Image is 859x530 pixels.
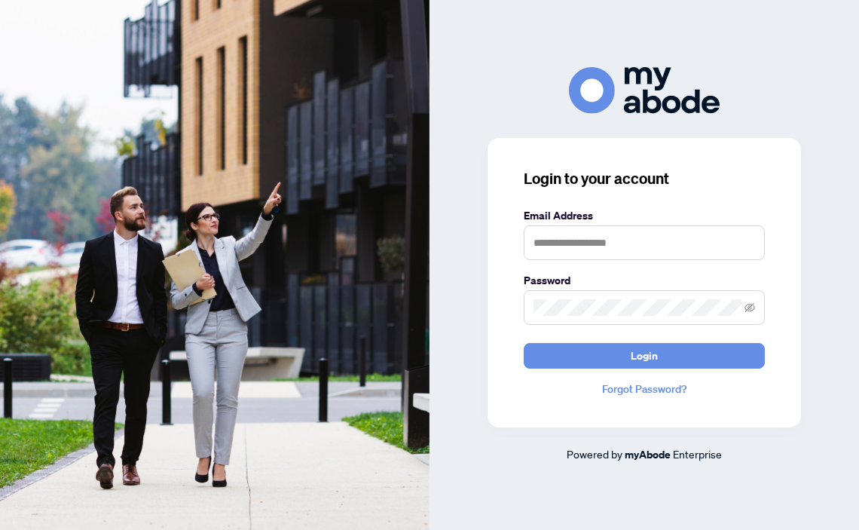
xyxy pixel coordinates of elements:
[625,446,671,463] a: myAbode
[524,207,765,224] label: Email Address
[567,447,622,461] span: Powered by
[673,447,722,461] span: Enterprise
[631,344,658,368] span: Login
[524,272,765,289] label: Password
[524,381,765,397] a: Forgot Password?
[569,67,720,113] img: ma-logo
[524,168,765,189] h3: Login to your account
[744,302,755,313] span: eye-invisible
[524,343,765,369] button: Login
